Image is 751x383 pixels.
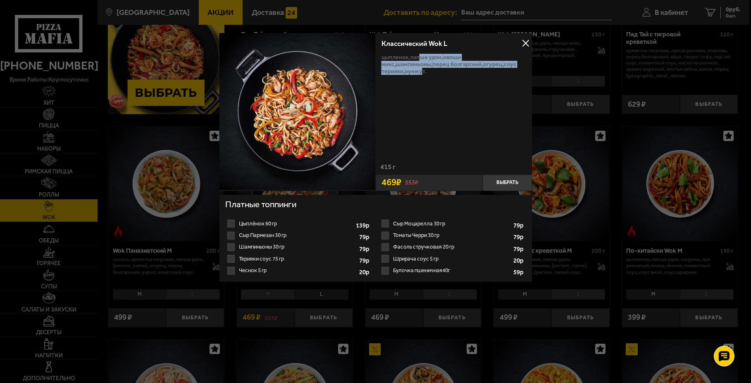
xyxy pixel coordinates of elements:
[379,218,526,230] label: Сыр Моцарелла 30 гр
[379,253,526,265] label: Шрирача соус 5 гр
[379,230,526,241] label: Томаты Черри 30 гр
[381,54,526,75] p: цыпленок, лапша удон, овощи микс, шампиньоны, перец болгарский, огурец, соус терияки, кунжут.
[379,265,526,276] label: Булочка пшеничная 40г
[379,241,526,253] label: Фасоль стручковая 20 гр
[225,218,372,230] label: Цыплёнок 60 гр
[356,223,372,229] strong: 139 р
[359,246,372,252] strong: 79 р
[225,230,372,241] label: Сыр Пармезан 30 гр
[513,246,526,252] strong: 79 р
[225,253,372,265] label: Терияки соус 75 гр
[359,269,372,275] strong: 20 р
[513,234,526,240] strong: 79 р
[381,40,526,47] h3: Классический Wok L
[359,258,372,264] strong: 79 р
[513,223,526,229] strong: 79 р
[359,234,372,240] strong: 79 р
[381,178,401,187] span: 469 ₽
[483,175,532,191] button: Выбрать
[379,265,526,276] li: Булочка пшеничная
[225,199,526,213] h4: Платные топпинги
[513,269,526,275] strong: 59 р
[219,33,376,190] img: Классический Wok L
[513,258,526,264] strong: 20 р
[225,265,372,276] label: Чеснок 5 гр
[225,241,372,253] label: Шампиньоны 30 гр
[405,180,418,186] s: 553 ₽
[375,163,532,174] div: 415 г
